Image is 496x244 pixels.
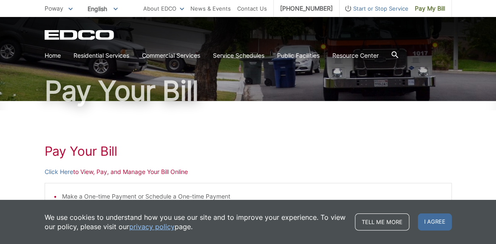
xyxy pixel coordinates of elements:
span: English [81,2,124,16]
a: Home [45,51,61,60]
h1: Pay Your Bill [45,77,452,104]
a: About EDCO [143,4,184,13]
a: Service Schedules [213,51,264,60]
span: Pay My Bill [415,4,445,13]
a: Residential Services [74,51,129,60]
span: Poway [45,5,63,12]
a: Public Facilities [277,51,320,60]
a: News & Events [190,4,231,13]
a: privacy policy [129,222,175,231]
a: Resource Center [332,51,379,60]
a: Contact Us [237,4,267,13]
span: I agree [418,213,452,230]
h1: Pay Your Bill [45,143,452,159]
a: Click Here [45,167,73,177]
li: Make a One-time Payment or Schedule a One-time Payment [62,192,443,201]
p: We use cookies to understand how you use our site and to improve your experience. To view our pol... [45,213,346,231]
a: EDCD logo. Return to the homepage. [45,30,115,40]
a: Tell me more [355,213,409,230]
p: to View, Pay, and Manage Your Bill Online [45,167,452,177]
a: Commercial Services [142,51,200,60]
